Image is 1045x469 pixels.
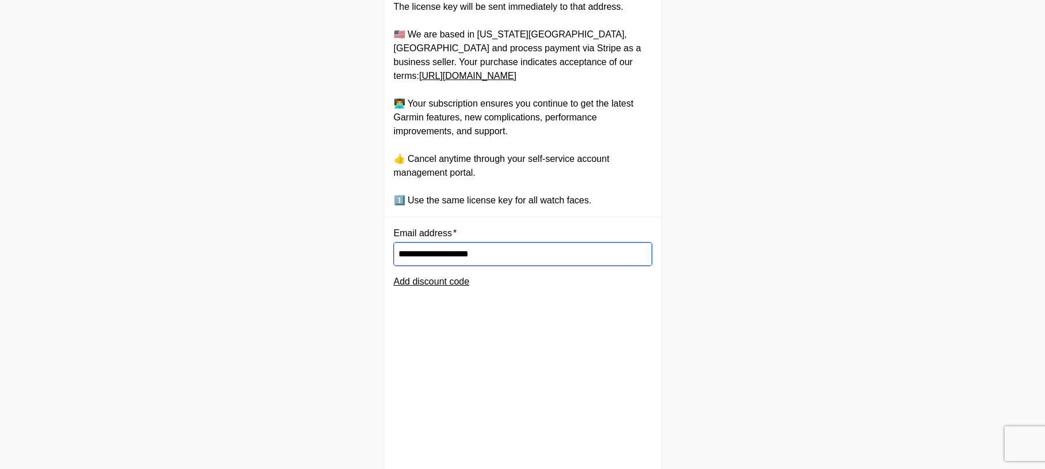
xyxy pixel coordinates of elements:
p: 🇺🇸 We are based in [US_STATE][GEOGRAPHIC_DATA], [GEOGRAPHIC_DATA] and process payment via Stripe ... [394,28,652,83]
p: 👍 Cancel anytime through your self-service account management portal. [394,152,652,180]
label: Email address [394,226,652,240]
p: 1️⃣ Use the same license key for all watch faces. [394,194,652,207]
p: 👨‍💻 Your subscription ensures you continue to get the latest Garmin features, new complications, ... [394,97,652,138]
button: Add discount code [394,275,470,289]
a: [URL][DOMAIN_NAME] [419,71,516,81]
